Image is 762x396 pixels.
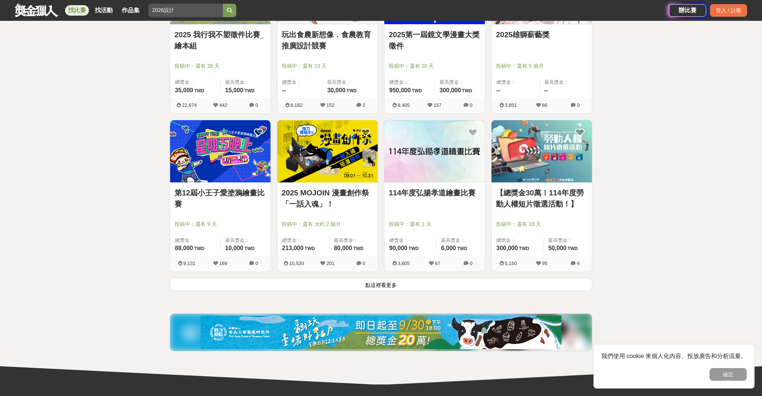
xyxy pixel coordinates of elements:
[326,102,334,108] span: 152
[496,87,500,93] span: --
[544,79,588,86] span: 最高獎金：
[439,79,480,86] span: 最高獎金：
[548,237,587,244] span: 最高獎金：
[362,102,365,108] span: 2
[389,29,480,51] a: 2025第一屆鏡文學漫畫大獎徵件
[362,261,365,266] span: 0
[225,237,266,244] span: 最高獎金：
[170,120,270,182] img: Cover Image
[470,102,472,108] span: 0
[462,88,472,93] span: TWD
[282,187,373,210] a: 2025 MOJOIN 漫畫創作祭「一話入魂」！
[282,237,324,244] span: 總獎金：
[441,237,480,244] span: 最高獎金：
[182,102,197,108] span: 22,674
[175,237,216,244] span: 總獎金：
[389,87,411,93] span: 950,000
[505,261,517,266] span: 5,150
[492,120,592,183] a: Cover Image
[601,353,747,359] span: 我們使用 cookie 來個人化內容、投放廣告和分析流量。
[548,245,566,251] span: 50,000
[353,246,363,251] span: TWD
[389,237,432,244] span: 總獎金：
[439,87,461,93] span: 300,000
[289,261,304,266] span: 10,520
[577,261,579,266] span: 4
[542,261,547,266] span: 95
[194,246,204,251] span: TWD
[201,316,561,349] img: 0721bdb2-86f1-4b3e-8aa4-d67e5439bccf.jpg
[492,120,592,182] img: Cover Image
[544,87,548,93] span: --
[519,246,529,251] span: TWD
[225,87,243,93] span: 15,000
[282,220,373,228] span: 投稿中：還有 大約 2 個月
[194,88,204,93] span: TWD
[409,246,419,251] span: TWD
[175,62,266,70] span: 投稿中：還有 26 天
[496,79,535,86] span: 總獎金：
[175,87,193,93] span: 35,000
[384,120,485,183] a: Cover Image
[542,102,547,108] span: 66
[389,79,430,86] span: 總獎金：
[496,187,587,210] a: 【總獎金30萬！114年度勞動人權短片徵選活動！】
[244,88,254,93] span: TWD
[669,4,706,17] a: 辦比賽
[389,220,480,228] span: 投稿中：還有 1 天
[496,62,587,70] span: 投稿中：還有 5 個月
[470,261,472,266] span: 0
[496,29,587,40] a: 2025雄獅薪藝獎
[291,102,303,108] span: 8,182
[175,29,266,51] a: 2025 我行我不塑徵件比賽_繪本組
[282,79,318,86] span: 總獎金：
[65,5,89,16] a: 找比賽
[334,245,352,251] span: 80,000
[346,88,356,93] span: TWD
[244,246,254,251] span: TWD
[305,246,315,251] span: TWD
[170,278,592,291] button: 點這裡看更多
[441,245,456,251] span: 6,000
[175,220,266,228] span: 投稿中：還有 9 天
[433,102,442,108] span: 157
[277,120,378,183] a: Cover Image
[183,261,196,266] span: 9,131
[327,79,373,86] span: 最高獎金：
[225,79,266,86] span: 最高獎金：
[175,245,193,251] span: 88,000
[389,62,480,70] span: 投稿中：還有 20 天
[389,187,480,198] a: 114年度弘揚孝道繪畫比賽
[219,102,227,108] span: 442
[282,62,373,70] span: 投稿中：還有 13 天
[577,102,579,108] span: 0
[334,237,373,244] span: 最高獎金：
[255,261,258,266] span: 0
[255,102,258,108] span: 0
[435,261,440,266] span: 67
[327,87,345,93] span: 30,000
[384,120,485,182] img: Cover Image
[496,245,518,251] span: 300,000
[398,102,410,108] span: 8,405
[496,220,587,228] span: 投稿中：還有 19 天
[175,79,216,86] span: 總獎金：
[219,261,227,266] span: 169
[92,5,116,16] a: 找活動
[412,88,422,93] span: TWD
[170,120,270,183] a: Cover Image
[282,245,304,251] span: 213,000
[389,245,407,251] span: 90,000
[282,87,286,93] span: --
[119,5,143,16] a: 作品集
[496,237,539,244] span: 總獎金：
[710,4,747,17] div: 登入 / 註冊
[326,261,334,266] span: 201
[567,246,577,251] span: TWD
[175,187,266,210] a: 第12屆小王子愛塗鴉繪畫比賽
[505,102,517,108] span: 3,851
[457,246,467,251] span: TWD
[148,4,223,17] input: 全球自行車設計比賽
[225,245,243,251] span: 10,000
